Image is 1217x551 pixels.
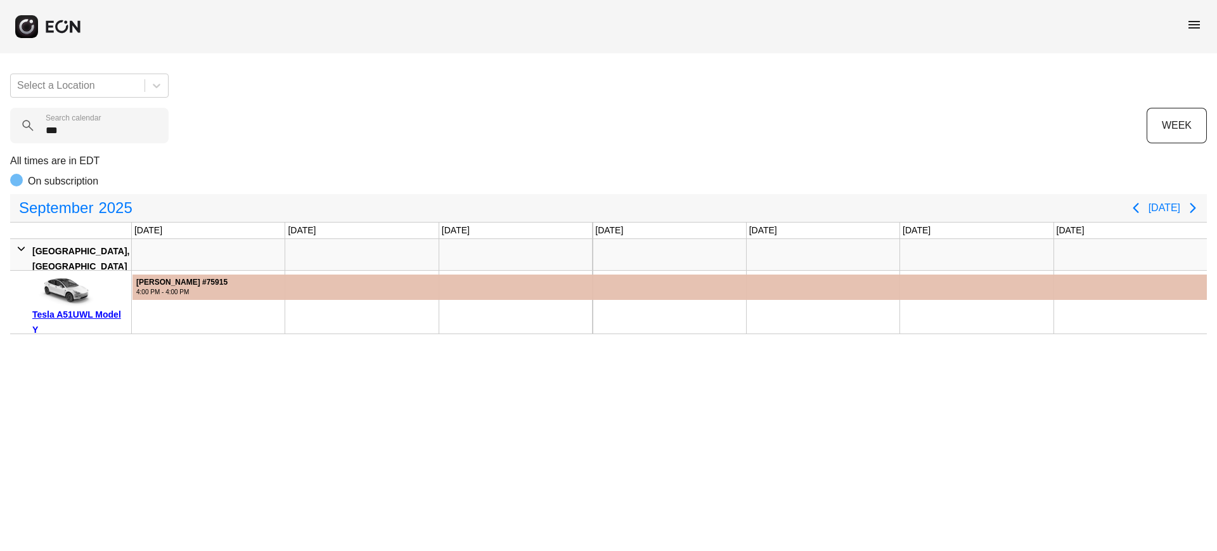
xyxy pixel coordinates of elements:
button: Next page [1180,195,1206,221]
img: car [32,275,96,307]
div: [DATE] [747,223,780,238]
button: WEEK [1147,108,1207,143]
span: 2025 [96,195,134,221]
div: Rented for 22 days by salomon kouassi Current status is late [132,271,1207,300]
div: [PERSON_NAME] #75915 [136,278,228,287]
div: [GEOGRAPHIC_DATA], [GEOGRAPHIC_DATA] [32,243,129,274]
p: On subscription [28,174,98,189]
p: All times are in EDT [10,153,1207,169]
div: [DATE] [439,223,472,238]
div: [DATE] [593,223,626,238]
label: Search calendar [46,113,101,123]
div: [DATE] [285,223,318,238]
button: Previous page [1123,195,1149,221]
button: [DATE] [1149,197,1180,219]
span: September [16,195,96,221]
div: Tesla A51UWL Model Y [32,307,127,337]
div: 4:00 PM - 4:00 PM [136,287,228,297]
div: [DATE] [1054,223,1087,238]
button: September2025 [11,195,140,221]
span: menu [1187,17,1202,32]
div: [DATE] [132,223,165,238]
div: [DATE] [900,223,933,238]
